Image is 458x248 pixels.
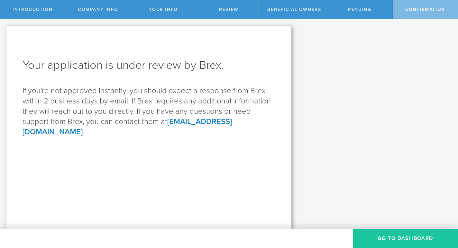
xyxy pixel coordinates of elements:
h1: Your application is under review by Brex. [23,58,275,73]
span: Beneficial Owners [267,7,321,12]
iframe: Chat Widget [426,198,458,229]
span: Review [219,7,239,12]
span: Your Info [149,7,178,12]
button: Go to Dashboard [353,229,458,248]
span: Confirmation [405,7,445,12]
p: If you're not approved instantly, you should expect a response from Brex within 2 business days b... [23,86,275,137]
span: Company Info [78,7,118,12]
span: Introduction [13,7,52,12]
span: Pending [348,7,371,12]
